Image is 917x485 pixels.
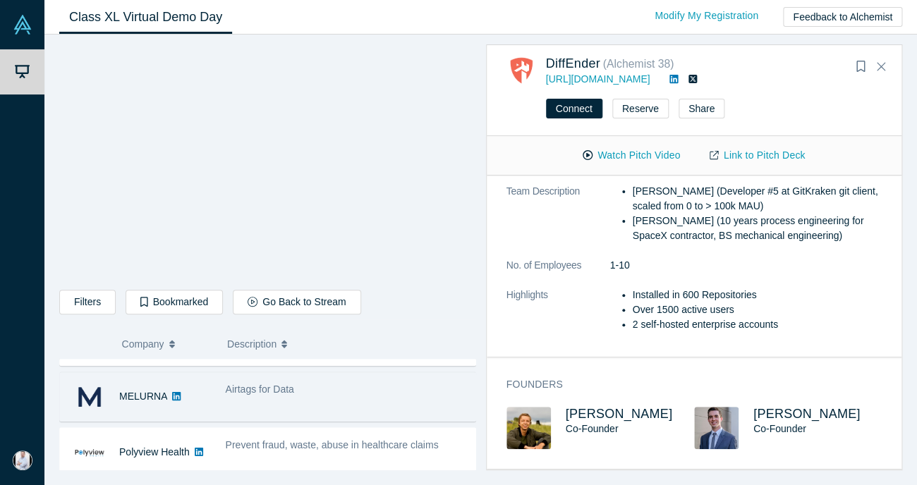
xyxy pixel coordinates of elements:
img: DiffEnder's Logo [506,56,536,85]
iframe: DiffEnder [60,46,475,279]
img: Alchemist Vault Logo [13,15,32,35]
a: Link to Pitch Deck [695,143,820,168]
a: Modify My Registration [640,4,773,28]
button: Watch Pitch Video [568,143,695,168]
a: [PERSON_NAME] [566,407,673,421]
img: Daniel Ibri's Account [13,450,32,470]
button: Company [122,329,213,359]
a: Polyview Health [119,446,190,458]
button: Share [679,99,724,118]
span: Company [122,329,164,359]
small: ( Alchemist 38 ) [603,58,674,70]
img: Kyle Smith's Profile Image [506,407,551,449]
button: Close [870,56,892,78]
h3: Founders [506,377,863,392]
dt: No. of Employees [506,258,610,288]
a: [URL][DOMAIN_NAME] [546,73,650,85]
img: MELURNA's Logo [75,382,104,412]
button: Connect [546,99,602,118]
img: Polyview Health's Logo [75,438,104,467]
span: Airtags for Data [226,383,294,395]
a: MELURNA [119,391,167,402]
dt: Team Description [506,184,610,258]
a: DiffEnder [546,56,600,70]
button: Go Back to Stream [233,290,360,314]
button: Reserve [612,99,669,118]
button: Bookmarked [126,290,223,314]
span: Co-Founder [753,423,806,434]
dt: Highlights [506,288,610,347]
button: Bookmark [851,57,870,77]
li: [PERSON_NAME] (Developer #5 at GitKraken git client, scaled from 0 to > 100k MAU) [633,184,882,214]
img: Connor Owen's Profile Image [694,407,739,449]
a: [PERSON_NAME] [753,407,861,421]
li: 2 self-hosted enterprise accounts [633,317,882,332]
button: Filters [59,290,116,314]
dd: 1-10 [610,258,882,273]
button: Description [227,329,466,359]
li: Over 1500 active users [633,302,882,317]
li: [PERSON_NAME] (10 years process engineering for SpaceX contractor, BS mechanical engineering) [633,214,882,243]
a: Class XL Virtual Demo Day [59,1,232,34]
span: Prevent fraud, waste, abuse in healthcare claims [226,439,439,450]
button: Feedback to Alchemist [783,7,902,27]
span: Co-Founder [566,423,619,434]
span: Description [227,329,277,359]
li: Installed in 600 Repositories [633,288,882,302]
